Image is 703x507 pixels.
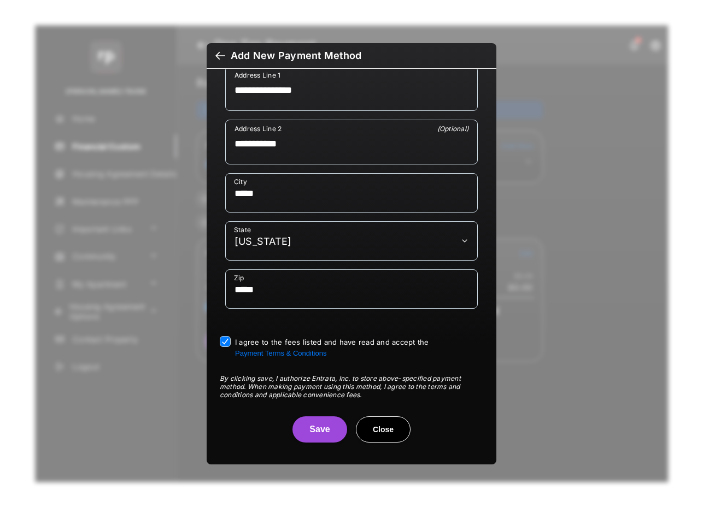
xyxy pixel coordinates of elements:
div: payment_method_screening[postal_addresses][administrativeArea] [225,221,478,261]
div: payment_method_screening[postal_addresses][postalCode] [225,269,478,309]
span: I agree to the fees listed and have read and accept the [235,338,429,357]
div: payment_method_screening[postal_addresses][locality] [225,173,478,213]
div: payment_method_screening[postal_addresses][addressLine2] [225,120,478,164]
button: Save [292,416,347,443]
div: payment_method_screening[postal_addresses][addressLine1] [225,66,478,111]
div: By clicking save, I authorize Entrata, Inc. to store above-specified payment method. When making ... [220,374,483,399]
button: I agree to the fees listed and have read and accept the [235,349,326,357]
div: Add New Payment Method [231,50,361,62]
button: Close [356,416,411,443]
